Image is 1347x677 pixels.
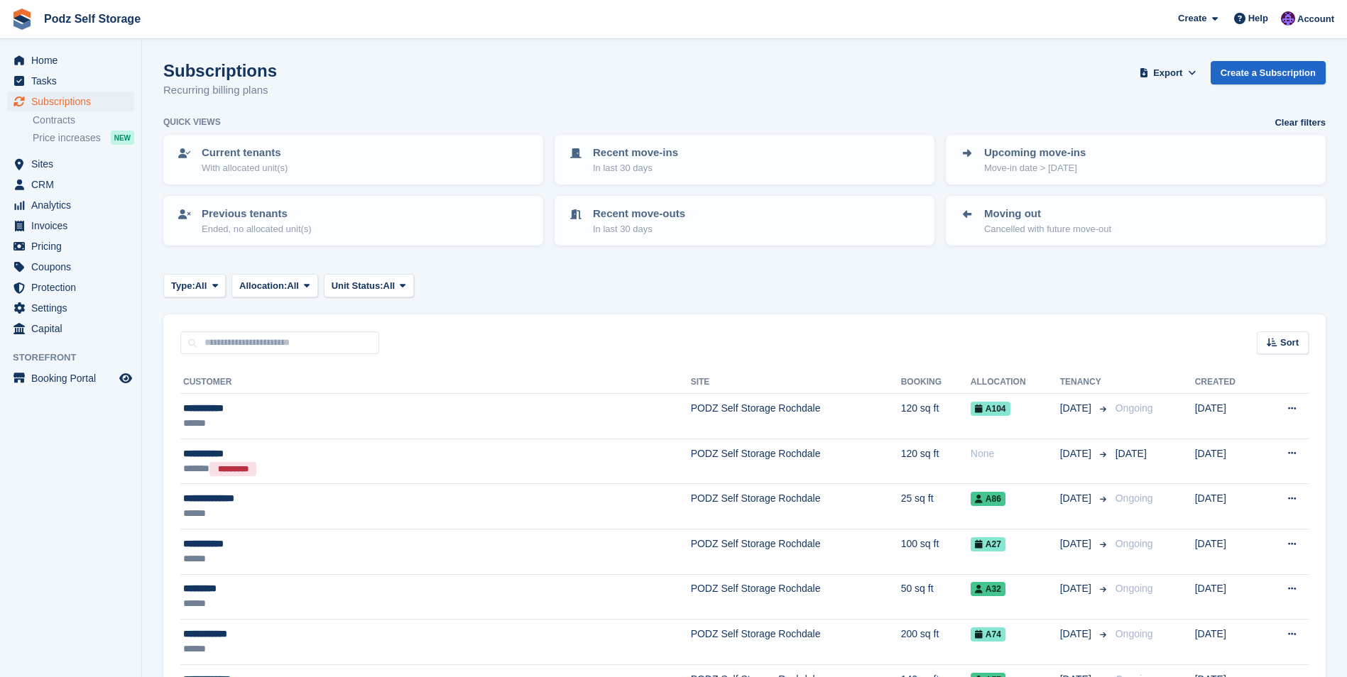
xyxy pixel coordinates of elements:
span: [DATE] [1060,627,1094,642]
button: Unit Status: All [324,274,414,297]
span: Create [1178,11,1206,26]
h6: Quick views [163,116,221,128]
a: Current tenants With allocated unit(s) [165,136,542,183]
th: Site [691,371,901,394]
img: Jawed Chowdhary [1281,11,1295,26]
span: Price increases [33,131,101,145]
th: Booking [901,371,971,394]
p: In last 30 days [593,161,678,175]
td: [DATE] [1195,484,1260,529]
p: With allocated unit(s) [202,161,288,175]
td: 50 sq ft [901,574,971,620]
a: Preview store [117,370,134,387]
span: Invoices [31,216,116,236]
th: Created [1195,371,1260,394]
button: Type: All [163,274,226,297]
a: menu [7,277,134,297]
span: A104 [971,402,1010,416]
div: None [971,446,1060,461]
span: Sites [31,154,116,174]
td: 120 sq ft [901,439,971,484]
td: 25 sq ft [901,484,971,529]
span: Capital [31,319,116,338]
p: Current tenants [202,145,288,161]
th: Allocation [971,371,1060,394]
a: Create a Subscription [1211,61,1326,84]
span: A27 [971,537,1005,551]
span: Export [1153,66,1182,80]
span: All [383,279,396,293]
a: menu [7,50,134,70]
td: [DATE] [1195,574,1260,620]
a: menu [7,298,134,318]
a: menu [7,195,134,215]
span: [DATE] [1060,491,1094,506]
p: Recent move-ins [593,145,678,161]
span: Home [31,50,116,70]
p: Recent move-outs [593,206,685,222]
button: Allocation: All [231,274,318,297]
span: Allocation: [239,279,287,293]
span: Subscriptions [31,92,116,111]
a: Clear filters [1275,116,1326,130]
td: [DATE] [1195,620,1260,665]
td: 100 sq ft [901,529,971,574]
p: Previous tenants [202,206,312,222]
a: Recent move-ins In last 30 days [556,136,933,183]
span: A86 [971,492,1005,506]
td: 120 sq ft [901,394,971,439]
a: Podz Self Storage [38,7,146,31]
td: 200 sq ft [901,620,971,665]
span: Unit Status: [332,279,383,293]
span: Help [1248,11,1268,26]
span: All [287,279,299,293]
a: menu [7,154,134,174]
span: Protection [31,277,116,297]
p: Ended, no allocated unit(s) [202,222,312,236]
h1: Subscriptions [163,61,277,80]
td: [DATE] [1195,394,1260,439]
a: menu [7,71,134,91]
span: Booking Portal [31,368,116,388]
span: Tasks [31,71,116,91]
p: In last 30 days [593,222,685,236]
p: Move-in date > [DATE] [984,161,1086,175]
span: Settings [31,298,116,318]
a: menu [7,319,134,338]
span: [DATE] [1060,446,1094,461]
span: Ongoing [1116,402,1153,414]
a: menu [7,257,134,277]
button: Export [1137,61,1199,84]
span: Ongoing [1116,492,1153,504]
td: PODZ Self Storage Rochdale [691,394,901,439]
a: Upcoming move-ins Move-in date > [DATE] [947,136,1324,183]
td: PODZ Self Storage Rochdale [691,484,901,529]
a: menu [7,236,134,256]
img: stora-icon-8386f47178a22dfd0bd8f6a31ec36ba5ce8667c1dd55bd0f319d3a0aa187defe.svg [11,9,33,30]
span: [DATE] [1060,401,1094,416]
a: menu [7,92,134,111]
p: Upcoming move-ins [984,145,1086,161]
td: PODZ Self Storage Rochdale [691,529,901,574]
span: Pricing [31,236,116,256]
td: PODZ Self Storage Rochdale [691,620,901,665]
span: Account [1297,12,1334,26]
td: PODZ Self Storage Rochdale [691,439,901,484]
a: menu [7,175,134,194]
span: [DATE] [1060,536,1094,551]
span: Analytics [31,195,116,215]
td: PODZ Self Storage Rochdale [691,574,901,620]
span: Ongoing [1116,628,1153,639]
a: menu [7,368,134,388]
div: NEW [111,131,134,145]
span: [DATE] [1060,581,1094,596]
span: Coupons [31,257,116,277]
a: Moving out Cancelled with future move-out [947,197,1324,244]
th: Customer [180,371,691,394]
a: Recent move-outs In last 30 days [556,197,933,244]
span: Type: [171,279,195,293]
th: Tenancy [1060,371,1110,394]
td: [DATE] [1195,529,1260,574]
span: A74 [971,627,1005,642]
p: Recurring billing plans [163,82,277,99]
